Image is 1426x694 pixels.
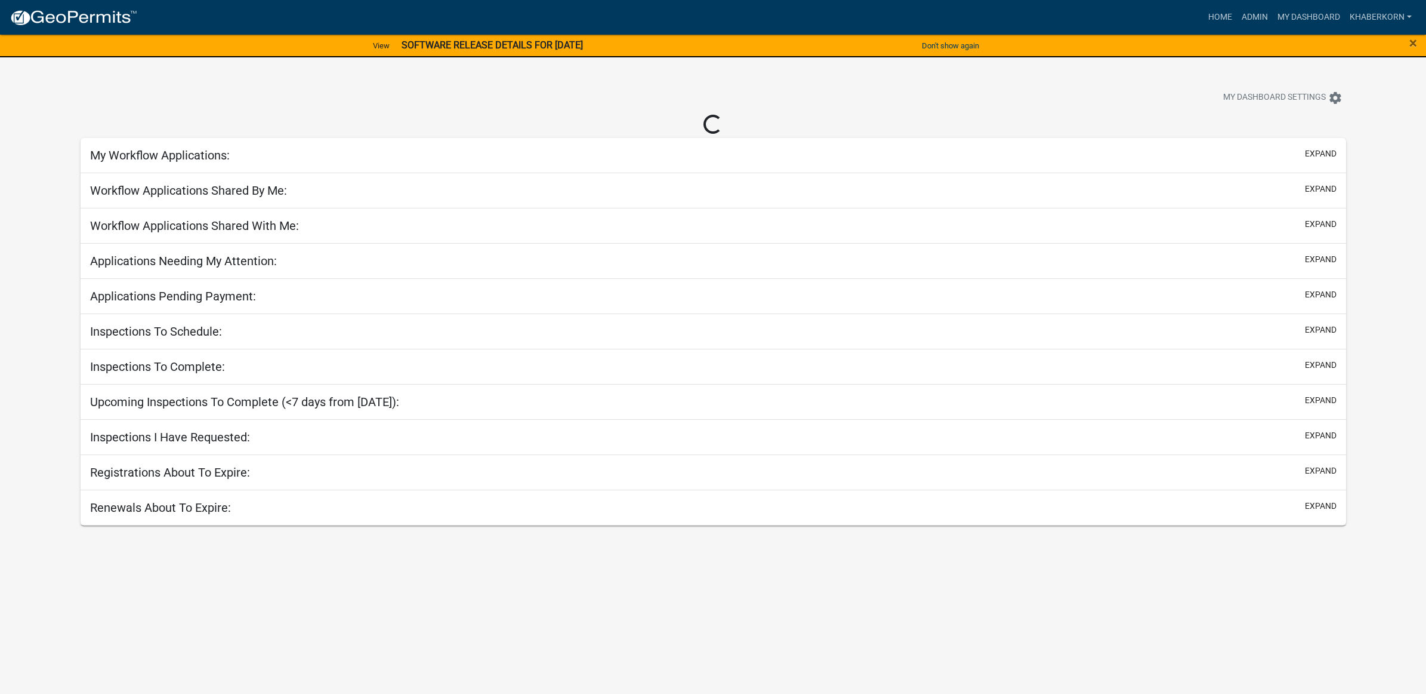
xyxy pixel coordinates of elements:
[1345,6,1416,29] a: khaberkorn
[1305,500,1337,512] button: expand
[90,148,230,162] h5: My Workflow Applications:
[1409,35,1417,51] span: ×
[1223,91,1326,105] span: My Dashboard Settings
[90,430,250,444] h5: Inspections I Have Requested:
[1273,6,1345,29] a: My Dashboard
[90,395,399,409] h5: Upcoming Inspections To Complete (<7 days from [DATE]):
[90,289,256,303] h5: Applications Pending Payment:
[1305,218,1337,231] button: expand
[368,36,394,56] a: View
[90,254,277,268] h5: Applications Needing My Attention:
[1409,36,1417,50] button: Close
[1214,86,1352,109] button: My Dashboard Settingssettings
[90,183,287,198] h5: Workflow Applications Shared By Me:
[90,324,222,339] h5: Inspections To Schedule:
[917,36,984,56] button: Don't show again
[1305,465,1337,477] button: expand
[1305,394,1337,407] button: expand
[1305,183,1337,195] button: expand
[90,465,250,480] h5: Registrations About To Expire:
[1305,429,1337,442] button: expand
[1305,148,1337,160] button: expand
[90,360,225,374] h5: Inspections To Complete:
[1305,253,1337,266] button: expand
[1305,288,1337,301] button: expand
[1237,6,1273,29] a: Admin
[1305,324,1337,336] button: expand
[402,39,583,51] strong: SOFTWARE RELEASE DETAILS FOR [DATE]
[1328,91,1342,105] i: settings
[90,500,231,515] h5: Renewals About To Expire:
[1203,6,1237,29] a: Home
[90,219,299,233] h5: Workflow Applications Shared With Me:
[1305,359,1337,371] button: expand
